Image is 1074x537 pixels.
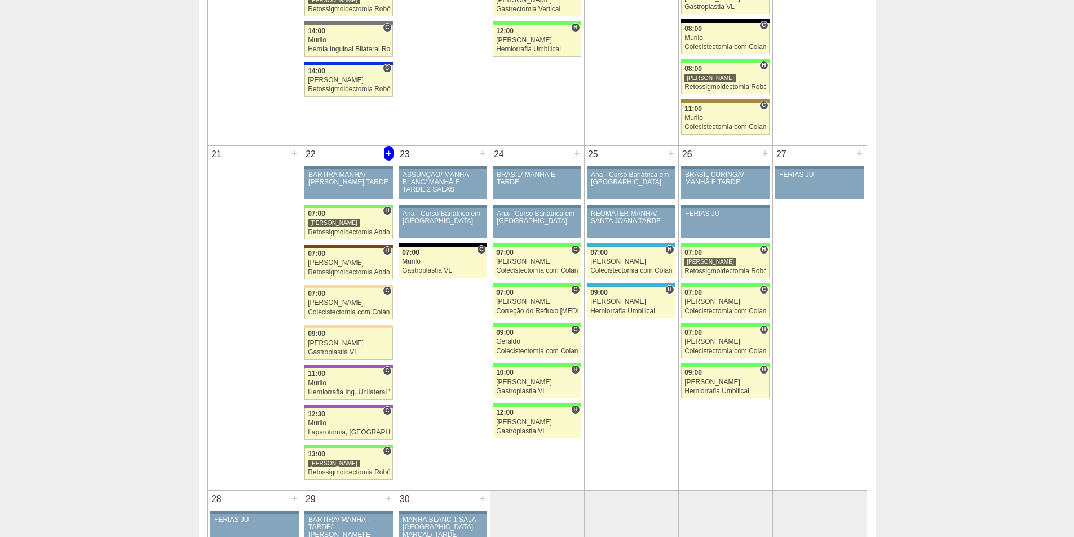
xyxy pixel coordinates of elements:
div: BRASIL/ MANHÃ E TARDE [497,171,577,186]
a: C 07:00 [PERSON_NAME] Colecistectomia com Colangiografia VL [681,287,769,318]
div: + [290,491,299,505]
div: Key: Aviso [681,166,769,169]
div: [PERSON_NAME] [684,338,766,345]
span: Hospital [571,23,580,32]
span: 08:00 [684,25,702,33]
div: Key: Aviso [681,205,769,208]
div: Retossigmoidectomia Robótica [684,268,766,275]
a: C 14:00 Murilo Hernia Inguinal Bilateral Robótica [304,25,392,56]
div: Key: Aviso [304,166,392,169]
div: Key: Bartira [304,285,392,288]
div: + [761,146,770,161]
div: [PERSON_NAME] [590,258,672,265]
div: Key: Brasil [493,243,581,247]
a: C 08:00 Murilo Colecistectomia com Colangiografia VL [681,23,769,54]
div: Colecistectomia com Colangiografia VL [684,43,766,51]
span: 12:00 [496,27,514,35]
a: H 09:00 [PERSON_NAME] Herniorrafia Umbilical [681,367,769,398]
div: Key: Brasil [493,283,581,287]
span: Consultório [571,245,580,254]
span: Hospital [759,61,768,70]
span: Consultório [759,285,768,294]
span: Consultório [383,286,391,295]
div: Retossigmoidectomia Robótica [684,83,766,91]
a: C 14:00 [PERSON_NAME] Retossigmoidectomia Robótica [304,65,392,97]
div: [PERSON_NAME] [496,37,578,44]
a: C 07:00 [PERSON_NAME] Colecistectomia com Colangiografia VL [493,247,581,278]
a: C 13:00 [PERSON_NAME] Retossigmoidectomia Robótica [304,448,392,480]
span: Consultório [477,245,485,254]
div: + [384,491,394,505]
span: Consultório [383,366,391,375]
div: + [666,146,676,161]
span: 12:30 [308,410,325,418]
div: Geraldo [496,338,578,345]
div: ASSUNÇÃO/ MANHÃ -BLANC/ MANHÃ E TARDE 2 SALAS [403,171,483,194]
span: 07:00 [308,210,325,218]
div: Gastroplastia VL [402,267,484,274]
div: Key: Brasil [681,323,769,327]
div: BARTIRA MANHÃ/ [PERSON_NAME] TARDE [308,171,389,186]
span: 14:00 [308,27,325,35]
span: 07:00 [684,248,702,256]
div: Key: Aviso [399,205,487,208]
div: [PERSON_NAME] [684,74,736,82]
a: H 12:00 [PERSON_NAME] Gastroplastia VL [493,407,581,438]
div: 30 [396,491,414,508]
div: + [384,146,394,161]
div: Ana - Curso Bariátrica em [GEOGRAPHIC_DATA] [497,210,577,225]
span: 14:00 [308,67,325,75]
div: Retossigmoidectomia Robótica [308,6,390,13]
div: FERIAS JU [214,516,295,523]
span: 07:00 [402,248,419,256]
span: Consultório [383,64,391,73]
a: BRASIL CURINGA/ MANHÃ E TARDE [681,169,769,199]
div: FERIAS JU [685,210,766,218]
div: + [478,146,488,161]
div: 21 [208,146,226,163]
div: Key: Aviso [210,511,298,514]
span: 09:00 [590,289,608,296]
span: Consultório [571,285,580,294]
div: Murilo [402,258,484,265]
div: FERIAS JU [779,171,860,179]
a: Ana - Curso Bariátrica em [GEOGRAPHIC_DATA] [587,169,675,199]
span: 07:00 [590,248,608,256]
div: Key: Aviso [493,205,581,208]
div: Herniorrafia Umbilical [684,388,766,395]
div: Key: Brasil [681,243,769,247]
div: Herniorrafia Umbilical [496,46,578,53]
div: Key: Blanc [399,243,487,247]
div: Gastroplastia VL [684,3,766,11]
div: BRASIL CURINGA/ MANHÃ E TARDE [685,171,766,186]
span: Hospital [665,285,674,294]
a: 09:00 [PERSON_NAME] Gastroplastia VL [304,328,392,360]
div: Colecistectomia com Colangiografia VL [590,267,672,274]
span: 09:00 [684,369,702,376]
div: Murilo [684,34,766,42]
div: [PERSON_NAME] [590,298,672,305]
div: [PERSON_NAME] [308,459,360,468]
div: Murilo [308,420,390,427]
div: Key: Blanc [681,19,769,23]
span: 07:00 [496,289,514,296]
a: H 08:00 [PERSON_NAME] Retossigmoidectomia Robótica [681,63,769,94]
a: C 11:00 Murilo Colecistectomia com Colangiografia VL [681,103,769,134]
div: [PERSON_NAME] [308,259,390,267]
a: H 10:00 [PERSON_NAME] Gastroplastia VL [493,367,581,398]
div: Key: Brasil [681,363,769,367]
a: H 07:00 [PERSON_NAME] Retossigmoidectomia Robótica [681,247,769,278]
span: Consultório [571,325,580,334]
span: 12:00 [496,409,514,416]
a: C 11:00 Murilo Herniorrafia Ing. Unilateral VL [304,368,392,400]
div: Key: Neomater [587,243,675,247]
a: H 07:00 [PERSON_NAME] Colecistectomia com Colangiografia VL [587,247,675,278]
div: Colecistectomia com Colangiografia VL [496,348,578,355]
a: FERIAS JU [775,169,863,199]
span: Hospital [571,365,580,374]
div: Retossigmoidectomia Abdominal VL [308,229,390,236]
div: Key: São Luiz - Itaim [304,62,392,65]
span: 10:00 [496,369,514,376]
a: C 12:30 Murilo Laparotomia, [GEOGRAPHIC_DATA], Drenagem, Bridas VL [304,408,392,440]
div: Key: Santa Joana [304,245,392,248]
